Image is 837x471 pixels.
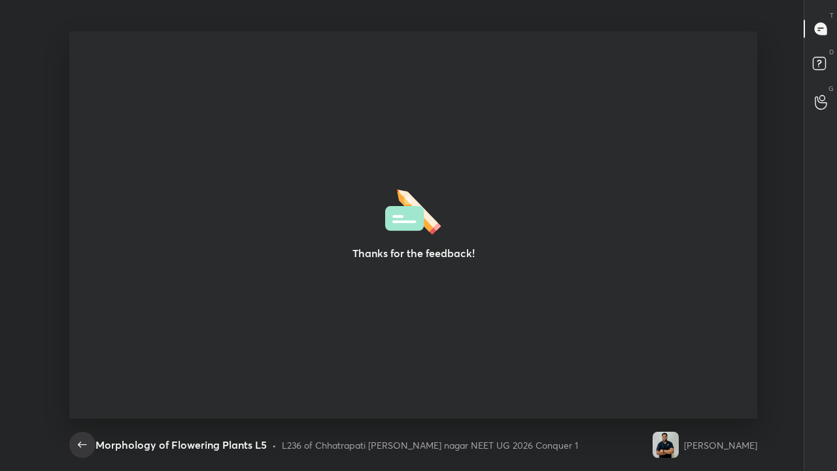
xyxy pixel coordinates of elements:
p: T [830,10,834,20]
p: D [829,47,834,57]
p: G [828,84,834,94]
div: L236 of Chhatrapati [PERSON_NAME] nagar NEET UG 2026 Conquer 1 [282,438,578,452]
div: • [272,438,277,452]
div: [PERSON_NAME] [684,438,757,452]
div: Morphology of Flowering Plants L5 [95,437,267,453]
img: e79474230d8842dfbc566d253cde689a.jpg [653,432,679,458]
h3: Thanks for the feedback! [352,245,475,261]
img: feedbackThanks.36dea665.svg [385,185,441,235]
